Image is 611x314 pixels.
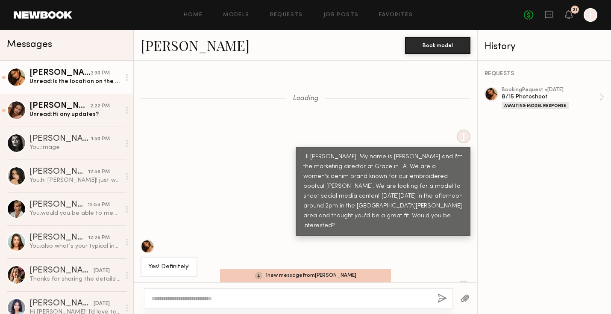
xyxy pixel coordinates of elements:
[584,8,597,22] a: J
[148,262,190,272] div: Yes! Definitely!
[223,12,249,18] a: Models
[29,135,91,143] div: [PERSON_NAME]
[29,201,88,209] div: [PERSON_NAME]
[293,95,318,102] span: Loading
[29,143,120,151] div: You: Image
[88,234,110,242] div: 12:26 PM
[29,176,120,184] div: You: hi [PERSON_NAME]! just wanted to follow up are you still interested? we love your look!
[88,168,110,176] div: 12:56 PM
[94,300,110,308] div: [DATE]
[29,77,120,86] div: Unread: Is the location on the request the exact address?
[405,37,470,54] button: Book model
[502,87,604,109] a: bookingRequest •[DATE]8/15 PhotoshootAwaiting Model Response
[29,267,94,275] div: [PERSON_NAME]
[29,168,88,176] div: [PERSON_NAME]
[502,87,599,93] div: booking Request • [DATE]
[141,36,250,54] a: [PERSON_NAME]
[29,209,120,217] div: You: would you be able to meet at 3:30pm in [GEOGRAPHIC_DATA][PERSON_NAME]?
[90,102,110,110] div: 2:22 PM
[405,41,470,48] a: Book model
[29,299,94,308] div: [PERSON_NAME]
[220,269,391,282] div: 1 new message from [PERSON_NAME]
[29,275,120,283] div: Thanks for sharing the details! Since this is a shorter shoot, I typically adjust my rates accord...
[573,8,578,12] div: 21
[502,102,569,109] div: Awaiting Model Response
[94,267,110,275] div: [DATE]
[88,201,110,209] div: 12:54 PM
[29,69,91,77] div: [PERSON_NAME]
[303,152,463,231] div: Hi [PERSON_NAME]! My name is [PERSON_NAME] and I'm the marketing director at Grace in LA. We are ...
[91,135,110,143] div: 1:50 PM
[379,12,413,18] a: Favorites
[184,12,203,18] a: Home
[7,40,52,50] span: Messages
[270,12,303,18] a: Requests
[29,242,120,250] div: You: also what's your typical inseam for jeans?
[91,69,110,77] div: 2:30 PM
[485,71,604,77] div: REQUESTS
[29,234,88,242] div: [PERSON_NAME]
[29,102,90,110] div: [PERSON_NAME]
[29,110,120,118] div: Unread: Hi any updates?
[502,93,599,101] div: 8/15 Photoshoot
[323,12,359,18] a: Job Posts
[485,42,604,52] div: History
